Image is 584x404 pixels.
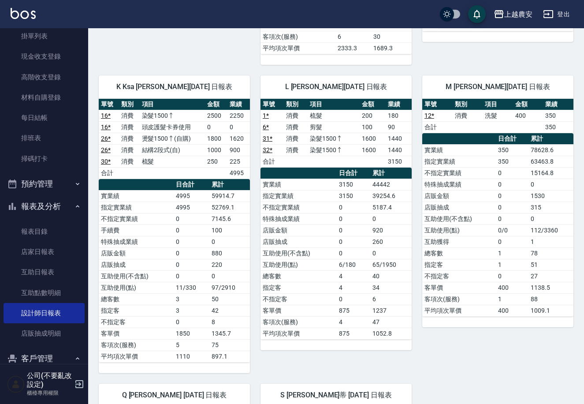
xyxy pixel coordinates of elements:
td: 51 [528,259,573,270]
td: 5 [174,339,209,351]
a: 互助點數明細 [4,283,85,303]
a: 設計師日報表 [4,303,85,323]
td: 0 [174,316,209,328]
td: 特殊抽成業績 [99,236,174,247]
th: 單號 [422,99,453,110]
td: 0 [174,270,209,282]
td: 指定實業績 [260,190,337,202]
td: 消費 [284,144,307,156]
td: 0 [227,121,250,133]
th: 業績 [543,99,573,110]
td: 平均項次單價 [260,42,335,54]
th: 累計 [209,179,250,191]
td: 不指定實業績 [260,202,337,213]
td: 0 [370,247,412,259]
td: 1600 [360,144,386,156]
td: 不指定實業績 [99,213,174,224]
td: 手續費 [99,224,174,236]
td: 指定客 [260,282,337,293]
td: 88 [528,293,573,305]
td: 消費 [119,156,139,167]
a: 材料自購登錄 [4,87,85,108]
td: 實業績 [260,179,337,190]
th: 日合計 [337,168,370,179]
td: 920 [370,224,412,236]
td: 1237 [370,305,412,316]
td: 消費 [119,110,139,121]
td: 梳髮 [140,156,205,167]
td: 互助使用(點) [422,224,496,236]
td: 0 [496,236,528,247]
table: a dense table [260,168,412,340]
td: 1800 [205,133,227,144]
td: 染髮1500↑ [140,110,205,121]
td: 1345.7 [209,328,250,339]
td: 0 [496,190,528,202]
td: 875 [337,305,370,316]
td: 不指定實業績 [422,167,496,179]
span: M [PERSON_NAME][DATE] 日報表 [433,82,563,91]
td: 頭皮護髮卡券使用 [140,121,205,133]
td: 平均項次單價 [260,328,337,339]
td: 0 [496,202,528,213]
td: 0 [209,236,250,247]
th: 項目 [483,99,513,110]
td: 0 [496,270,528,282]
a: 互助日報表 [4,262,85,282]
table: a dense table [260,99,412,168]
td: 225 [227,156,250,167]
td: 互助使用(不含點) [422,213,496,224]
td: 實業績 [99,190,174,202]
td: 總客數 [260,270,337,282]
td: 260 [370,236,412,247]
p: 櫃檯專用權限 [27,389,72,397]
td: 0/0 [496,224,528,236]
td: 100 [209,224,250,236]
button: save [468,5,486,23]
td: 42 [209,305,250,316]
td: 59914.7 [209,190,250,202]
td: 3 [174,305,209,316]
button: 上越農安 [490,5,536,23]
table: a dense table [99,99,250,179]
td: 400 [513,110,543,121]
td: 染髮1500↑ [308,144,360,156]
td: 0 [174,213,209,224]
td: 互助使用(點) [99,282,174,293]
td: 3150 [386,156,412,167]
td: 1440 [386,144,412,156]
a: 排班表 [4,128,85,148]
td: 指定實業績 [422,156,496,167]
th: 業績 [386,99,412,110]
th: 類別 [453,99,483,110]
td: 4995 [174,202,209,213]
td: 97/2910 [209,282,250,293]
td: 0 [174,224,209,236]
a: 掃碼打卡 [4,149,85,169]
td: 平均項次單價 [99,351,174,362]
a: 高階收支登錄 [4,67,85,87]
td: 875 [337,328,370,339]
td: 指定客 [99,305,174,316]
span: K Ksa [PERSON_NAME][DATE] 日報表 [109,82,239,91]
th: 累計 [370,168,412,179]
th: 業績 [227,99,250,110]
td: 4995 [227,167,250,179]
td: 指定客 [422,259,496,270]
td: 5187.4 [370,202,412,213]
td: 不指定客 [260,293,337,305]
td: 店販金額 [99,247,174,259]
td: 6 [370,293,412,305]
td: 0 [528,179,573,190]
th: 日合計 [174,179,209,191]
td: 15164.8 [528,167,573,179]
td: 1052.8 [370,328,412,339]
td: 1138.5 [528,282,573,293]
td: 50 [209,293,250,305]
td: 梳髮 [308,110,360,121]
td: 1009.1 [528,305,573,316]
td: 1 [496,259,528,270]
td: 3 [174,293,209,305]
td: 0 [205,121,227,133]
td: 店販抽成 [422,202,496,213]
